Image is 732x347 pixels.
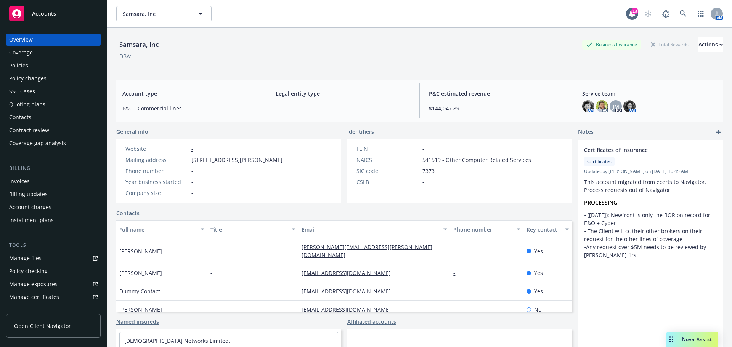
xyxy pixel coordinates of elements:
a: Manage claims [6,304,101,316]
span: Legal entity type [276,90,410,98]
div: 13 [631,8,638,14]
a: [PERSON_NAME][EMAIL_ADDRESS][PERSON_NAME][DOMAIN_NAME] [302,243,432,259]
a: - [453,269,461,277]
span: [STREET_ADDRESS][PERSON_NAME] [191,156,283,164]
div: Coverage [9,46,33,59]
div: Phone number [453,225,512,233]
button: Title [207,220,299,238]
div: Contract review [9,124,49,136]
div: Phone number [125,167,188,175]
span: P&C estimated revenue [429,90,563,98]
span: - [210,287,212,295]
div: Overview [9,34,33,46]
div: Manage claims [9,304,48,316]
a: Affiliated accounts [347,318,396,326]
span: Notes [578,128,594,137]
a: Billing updates [6,188,101,200]
span: Yes [534,247,543,255]
span: - [210,269,212,277]
a: Installment plans [6,214,101,226]
div: Year business started [125,178,188,186]
div: Full name [119,225,196,233]
div: FEIN [356,145,419,153]
span: Dummy Contact [119,287,160,295]
div: Billing [6,165,101,172]
div: Tools [6,241,101,249]
div: Manage certificates [9,291,59,303]
div: Invoices [9,175,30,187]
a: [EMAIL_ADDRESS][DOMAIN_NAME] [302,288,397,295]
span: 541519 - Other Computer Related Services [422,156,531,164]
a: Manage files [6,252,101,264]
div: Manage exposures [9,278,58,290]
a: Manage exposures [6,278,101,290]
div: Certificates of InsuranceCertificatesUpdatedby [PERSON_NAME] on [DATE] 10:45 AMThis account migra... [578,140,723,265]
a: [EMAIL_ADDRESS][DOMAIN_NAME] [302,269,397,277]
span: Updated by [PERSON_NAME] on [DATE] 10:45 AM [584,168,717,175]
a: - [191,145,193,152]
div: Company size [125,189,188,197]
a: Manage certificates [6,291,101,303]
span: [PERSON_NAME] [119,305,162,313]
div: NAICS [356,156,419,164]
button: Nova Assist [666,332,718,347]
div: Installment plans [9,214,54,226]
button: Full name [116,220,207,238]
span: Yes [534,287,543,295]
span: Certificates [587,158,612,165]
a: Contacts [116,209,140,217]
span: - [422,178,424,186]
p: This account migrated from ecerts to Navigator. Process requests out of Navigator. [584,178,717,194]
span: - [210,305,212,313]
span: [PERSON_NAME] [119,247,162,255]
button: Samsara, Inc [116,6,212,21]
a: Policy checking [6,265,101,277]
a: Coverage [6,46,101,59]
a: Accounts [6,3,101,24]
a: Report a Bug [658,6,673,21]
a: - [453,248,461,255]
span: [PERSON_NAME] [119,269,162,277]
a: [EMAIL_ADDRESS][DOMAIN_NAME] [302,306,397,313]
a: Account charges [6,201,101,213]
span: Samsara, Inc [123,10,189,18]
a: Contacts [6,111,101,123]
span: JM [613,102,619,110]
div: Manage files [9,252,42,264]
a: add [714,128,723,137]
span: $144,047.89 [429,104,563,112]
a: Start snowing [640,6,656,21]
a: [DEMOGRAPHIC_DATA] Networks Limited. [124,337,230,344]
span: 7373 [422,167,435,175]
span: Nova Assist [682,336,712,342]
span: No [534,305,541,313]
span: General info [116,128,148,136]
a: Policies [6,59,101,72]
span: Identifiers [347,128,374,136]
button: Email [299,220,450,238]
a: SSC Cases [6,85,101,98]
div: Quoting plans [9,98,45,110]
div: Mailing address [125,156,188,164]
p: • ([DATE]): Newfront is only the BOR on record for E&O + Cyber • The Client will cc their other b... [584,211,717,259]
a: Search [676,6,691,21]
span: - [210,247,212,255]
a: Coverage gap analysis [6,137,101,149]
img: photo [596,100,608,112]
span: Account type [122,90,257,98]
button: Actions [698,37,723,52]
a: - [453,288,461,295]
div: Contacts [9,111,31,123]
div: DBA: - [119,52,133,60]
a: Invoices [6,175,101,187]
span: Certificates of Insurance [584,146,697,154]
span: - [191,189,193,197]
div: Business Insurance [582,40,641,49]
div: Coverage gap analysis [9,137,66,149]
div: SSC Cases [9,85,35,98]
div: Email [302,225,439,233]
span: - [422,145,424,153]
div: SIC code [356,167,419,175]
div: CSLB [356,178,419,186]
